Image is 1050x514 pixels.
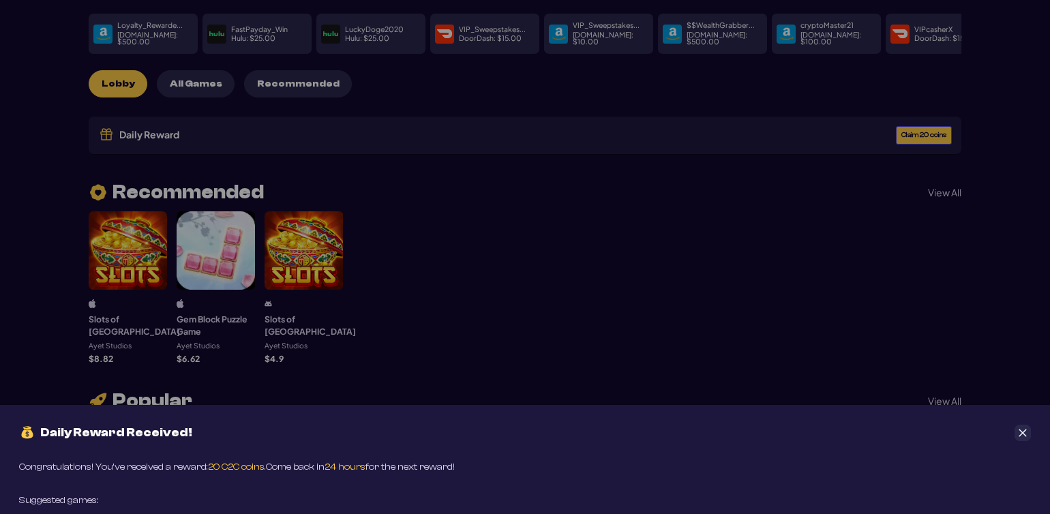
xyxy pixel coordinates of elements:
[208,462,266,472] span: 20 C2C coins.
[19,460,455,474] div: Congratulations! You’ve received a reward: Come back in for the next reward!
[19,424,35,441] img: money
[1015,425,1031,441] button: Close
[19,494,98,508] div: Suggested games:
[325,462,365,472] span: 24 hours
[40,427,192,439] span: Daily Reward Received!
